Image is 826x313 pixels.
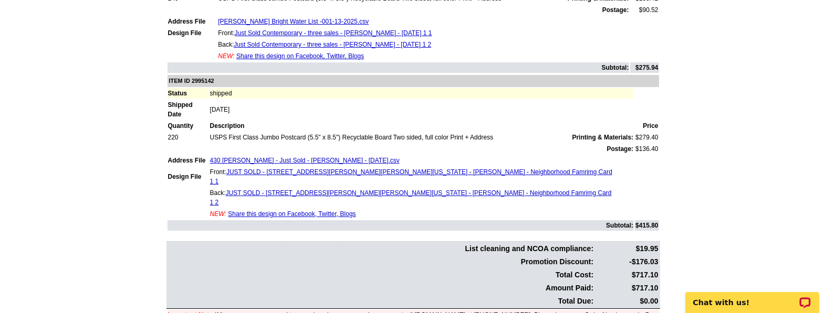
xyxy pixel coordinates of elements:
[168,295,594,307] td: Total Due:
[235,29,432,37] a: Just Sold Contemporary - three sales - [PERSON_NAME] - [DATE] 1 1
[217,28,629,38] td: Front:
[210,167,634,187] td: Front:
[168,167,208,187] td: Design File
[218,52,234,60] span: NEW:
[168,121,208,131] td: Quantity
[210,168,612,185] a: JUST SOLD - [STREET_ADDRESS][PERSON_NAME][PERSON_NAME][US_STATE] - [PERSON_NAME] - Neighborhood F...
[236,52,364,60] a: Share this design on Facebook, Twitter, Blogs
[228,210,356,218] a: Share this design on Facebook, Twitter, Blogs
[210,100,634,120] td: [DATE]
[595,269,658,281] td: $717.10
[168,256,594,268] td: Promotion Discount:
[210,189,612,206] a: JUST SOLD - [STREET_ADDRESS][PERSON_NAME][PERSON_NAME][US_STATE] - [PERSON_NAME] - Neighborhood F...
[168,75,659,87] td: ITEM ID 2995142
[210,132,634,143] td: USPS First Class Jumbo Postcard (5.5" x 8.5") Recyclable Board Two sided, full color Print + Address
[218,18,369,25] a: [PERSON_NAME] Bright Water List -001-13-2025.csv
[168,88,208,99] td: Status
[630,5,658,15] td: $90.52
[168,100,208,120] td: Shipped Date
[234,41,431,48] a: Just Sold Contemporary - three sales - [PERSON_NAME] - [DATE] 1 2
[168,220,634,231] td: Subtotal:
[168,28,217,38] td: Design File
[607,145,633,153] strong: Postage:
[635,220,658,231] td: $415.80
[168,132,208,143] td: 220
[635,121,658,131] td: Price
[168,269,594,281] td: Total Cost:
[595,295,658,307] td: $0.00
[635,132,658,143] td: $279.40
[210,188,634,208] td: Back:
[210,157,400,164] a: 430 [PERSON_NAME] - Just Sold - [PERSON_NAME] - [DATE].csv
[168,155,208,166] td: Address File
[678,280,826,313] iframe: LiveChat chat widget
[595,243,658,255] td: $19.95
[630,62,658,73] td: $275.94
[210,121,634,131] td: Description
[572,133,633,142] span: Printing & Materials:
[210,210,226,218] span: NEW:
[602,6,629,14] strong: Postage:
[168,16,217,27] td: Address File
[595,256,658,268] td: -$176.03
[168,62,630,73] td: Subtotal:
[168,282,594,294] td: Amount Paid:
[595,282,658,294] td: $717.10
[217,39,629,50] td: Back:
[168,243,594,255] td: List cleaning and NCOA compliance:
[635,144,658,154] td: $136.40
[210,88,634,99] td: shipped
